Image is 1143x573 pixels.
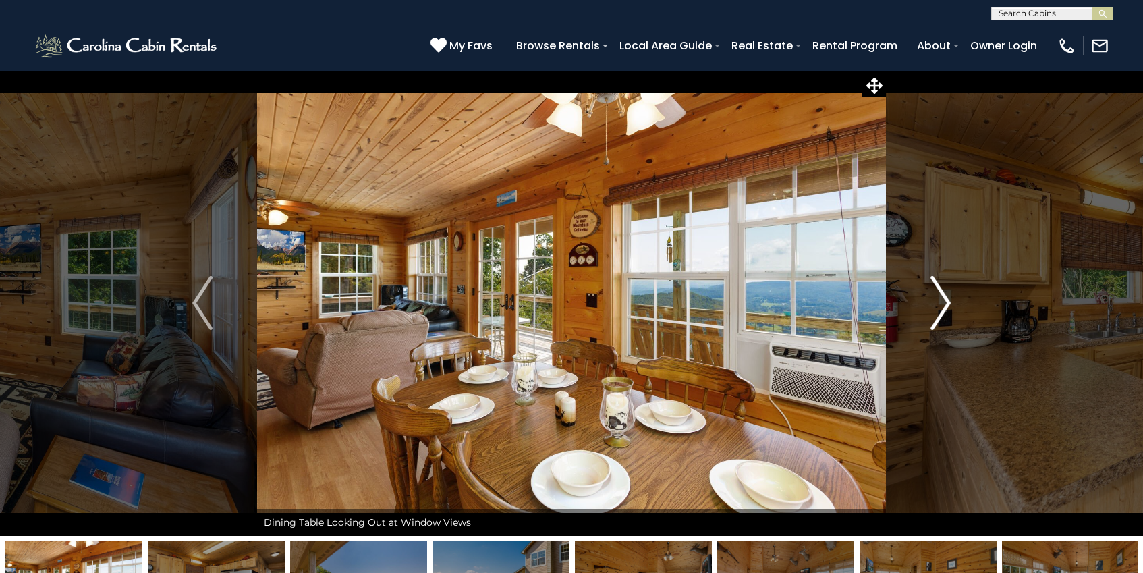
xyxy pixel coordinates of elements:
a: Browse Rentals [509,34,607,57]
div: Dining Table Looking Out at Window Views [257,509,886,536]
img: mail-regular-white.png [1090,36,1109,55]
a: Rental Program [806,34,904,57]
img: arrow [930,276,951,330]
a: Owner Login [964,34,1044,57]
button: Next [886,70,995,536]
a: My Favs [430,37,496,55]
img: White-1-2.png [34,32,221,59]
a: Local Area Guide [613,34,719,57]
span: My Favs [449,37,493,54]
a: Real Estate [725,34,800,57]
img: arrow [192,276,213,330]
img: phone-regular-white.png [1057,36,1076,55]
button: Previous [148,70,257,536]
a: About [910,34,957,57]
